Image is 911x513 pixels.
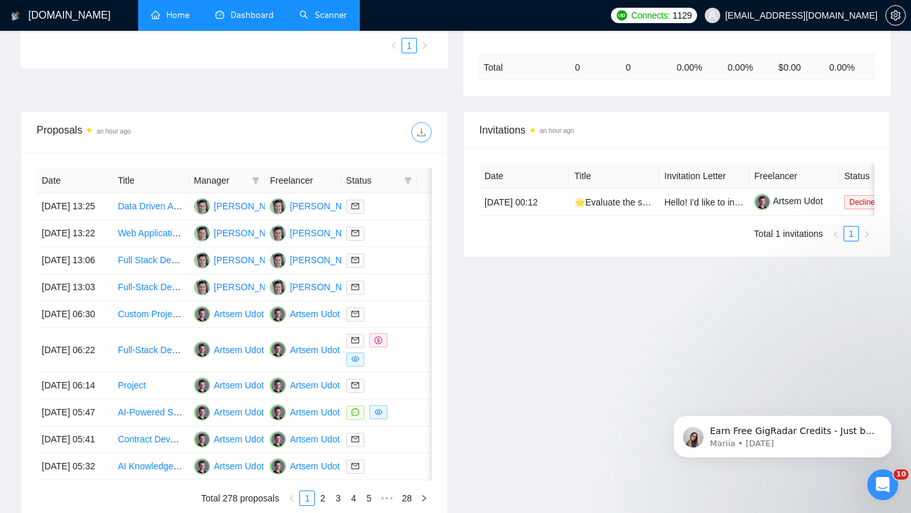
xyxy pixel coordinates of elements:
img: AU [270,378,286,394]
li: Next 5 Pages [376,491,397,506]
span: left [288,494,296,502]
img: c1IJnASR216B_qLKOdVHlFczQ1diiWdP6XTUU_Bde8sayunt74jRkDwX7Fkae-K6RX [754,194,770,210]
img: AU [194,378,210,394]
a: YN[PERSON_NAME] [270,254,364,265]
li: Total 1 invitations [754,226,823,241]
img: YN [194,198,210,214]
span: ••• [376,491,397,506]
img: AU [270,431,286,448]
td: Full-Stack Developer Needed for Service Marketplace [112,328,188,372]
img: AU [270,458,286,474]
a: Web Application Development Needed [118,228,271,238]
span: filter [402,171,414,190]
time: an hour ago [96,128,130,135]
a: AUArtsem Udot [270,308,340,318]
a: Full Stack Developer for Custom Website Build [118,255,305,265]
a: Declined [844,196,890,207]
span: message [351,408,359,416]
img: YN [270,252,286,268]
button: download [411,122,432,143]
span: mail [351,310,359,318]
span: dashboard [215,10,224,19]
span: mail [351,462,359,470]
td: Total [479,55,570,80]
a: Data Driven App Development Assistance [118,201,284,211]
th: Freelancer [265,168,341,193]
iframe: Intercom live chat [867,469,898,500]
div: Artsem Udot [214,378,264,392]
span: right [863,230,871,238]
time: an hour ago [540,127,574,134]
th: Invitation Letter [659,164,749,189]
span: left [832,230,840,238]
button: left [386,38,402,53]
td: [DATE] 05:47 [37,399,112,426]
td: [DATE] 13:03 [37,274,112,301]
li: Previous Page [284,491,299,506]
a: AUArtsem Udot [270,344,340,354]
div: Artsem Udot [214,405,264,419]
a: AUArtsem Udot [270,406,340,417]
img: AU [194,431,210,448]
a: YN[PERSON_NAME] [194,227,288,238]
a: AUArtsem Udot [194,379,264,390]
img: AU [194,404,210,421]
a: Full-Stack Developer for Accountant-First Cloud Accounting Platform (w/ AI & Plaid Integration) [118,282,494,292]
button: right [416,491,432,506]
div: Artsem Udot [290,459,340,473]
span: mail [351,381,359,389]
span: left [390,42,398,49]
button: right [859,226,874,241]
td: [DATE] 13:06 [37,247,112,274]
div: Artsem Udot [290,307,340,321]
td: Contract Developer for AI-Powered SaaS MVP [112,426,188,453]
img: AU [270,306,286,322]
li: 5 [361,491,376,506]
li: 28 [397,491,416,506]
a: AUArtsem Udot [194,308,264,318]
a: 1 [300,491,314,505]
span: filter [404,177,412,184]
td: [DATE] 13:25 [37,193,112,220]
a: AUArtsem Udot [194,344,264,354]
span: mail [351,283,359,291]
td: [DATE] 13:22 [37,220,112,247]
img: YN [270,225,286,241]
span: setting [886,10,905,21]
a: Project [118,380,146,390]
a: 2 [315,491,330,505]
img: AU [194,306,210,322]
li: 1 [402,38,417,53]
a: searchScanner [299,10,347,21]
button: right [417,38,432,53]
div: Artsem Udot [290,378,340,392]
span: eye [375,408,382,416]
img: YN [270,279,286,295]
li: Previous Page [386,38,402,53]
th: Date [479,164,569,189]
td: Project [112,372,188,399]
a: AUArtsem Udot [194,406,264,417]
a: 5 [362,491,376,505]
span: Dashboard [231,10,274,21]
td: 0.00 % [722,55,773,80]
li: Next Page [416,491,432,506]
img: AU [270,342,286,358]
a: YN[PERSON_NAME] [194,254,288,265]
span: mail [351,336,359,344]
span: mail [351,435,359,443]
button: setting [885,5,906,26]
img: YN [194,279,210,295]
span: 10 [894,469,908,480]
td: Data Driven App Development Assistance [112,193,188,220]
img: upwork-logo.png [617,10,627,21]
a: YN[PERSON_NAME] [194,281,288,291]
img: YN [194,225,210,241]
iframe: Intercom notifications message [654,388,911,478]
td: [DATE] 06:30 [37,301,112,328]
td: 0 [621,55,671,80]
a: YN[PERSON_NAME] [270,281,364,291]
